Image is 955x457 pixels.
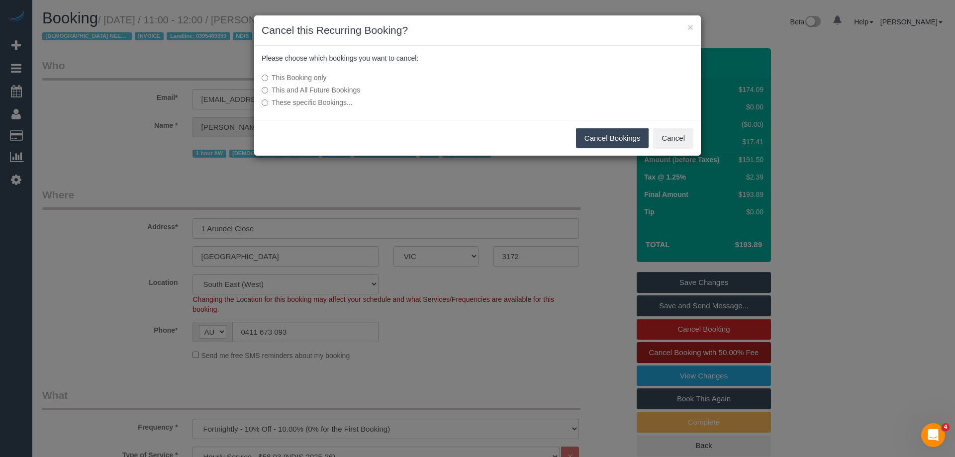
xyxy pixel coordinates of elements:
input: This Booking only [262,75,268,81]
input: These specific Bookings... [262,99,268,106]
button: Cancel [653,128,693,149]
p: Please choose which bookings you want to cancel: [262,53,693,63]
button: × [687,22,693,32]
label: This Booking only [262,73,545,83]
h3: Cancel this Recurring Booking? [262,23,693,38]
label: This and All Future Bookings [262,85,545,95]
span: 4 [942,423,950,431]
input: This and All Future Bookings [262,87,268,93]
label: These specific Bookings... [262,97,545,107]
iframe: Intercom live chat [921,423,945,447]
button: Cancel Bookings [576,128,649,149]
